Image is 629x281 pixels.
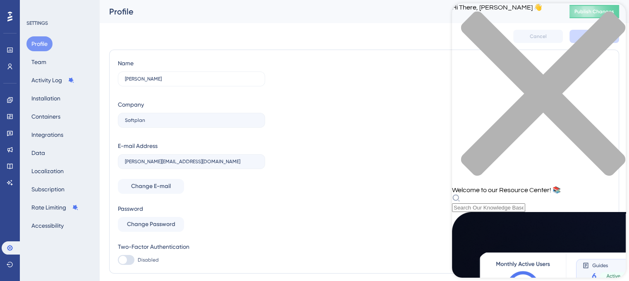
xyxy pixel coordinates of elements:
[26,20,93,26] div: SETTINGS
[26,164,69,179] button: Localization
[57,4,60,11] div: 1
[26,145,50,160] button: Data
[118,179,184,194] button: Change E-mail
[26,200,84,215] button: Rate Limiting
[118,242,265,252] div: Two-Factor Authentication
[2,5,17,20] img: launcher-image-alternative-text
[131,181,171,191] span: Change E-mail
[109,6,549,17] div: Profile
[26,127,68,142] button: Integrations
[138,257,159,263] span: Disabled
[26,73,79,88] button: Activity Log
[125,76,258,82] input: Name Surname
[26,91,65,106] button: Installation
[26,36,53,51] button: Profile
[125,159,258,164] input: E-mail Address
[127,219,175,229] span: Change Password
[118,217,184,232] button: Change Password
[118,100,144,110] div: Company
[26,182,69,197] button: Subscription
[118,58,134,68] div: Name
[26,55,51,69] button: Team
[118,204,265,214] div: Password
[19,2,52,12] span: Need Help?
[26,218,69,233] button: Accessibility
[125,117,258,123] input: Company Name
[26,109,65,124] button: Containers
[118,141,158,151] div: E-mail Address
